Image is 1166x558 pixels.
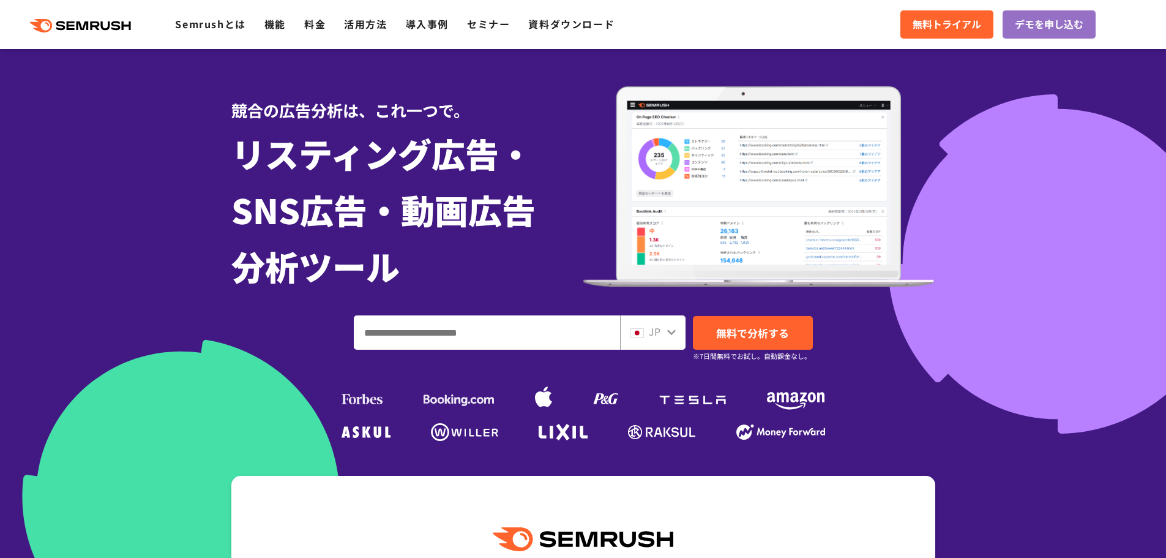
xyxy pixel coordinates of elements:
[1003,10,1096,39] a: デモを申し込む
[231,80,583,122] div: 競合の広告分析は、これ一つで。
[344,17,387,31] a: 活用方法
[231,125,583,294] h1: リスティング広告・ SNS広告・動画広告 分析ツール
[467,17,510,31] a: セミナー
[354,316,619,349] input: ドメイン、キーワードまたはURLを入力してください
[528,17,615,31] a: 資料ダウンロード
[406,17,449,31] a: 導入事例
[175,17,245,31] a: Semrushとは
[1015,17,1083,32] span: デモを申し込む
[264,17,286,31] a: 機能
[693,350,811,362] small: ※7日間無料でお試し。自動課金なし。
[693,316,813,350] a: 無料で分析する
[649,324,660,339] span: JP
[900,10,993,39] a: 無料トライアル
[304,17,326,31] a: 料金
[716,325,789,341] span: 無料で分析する
[913,17,981,32] span: 無料トライアル
[493,527,673,551] img: Semrush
